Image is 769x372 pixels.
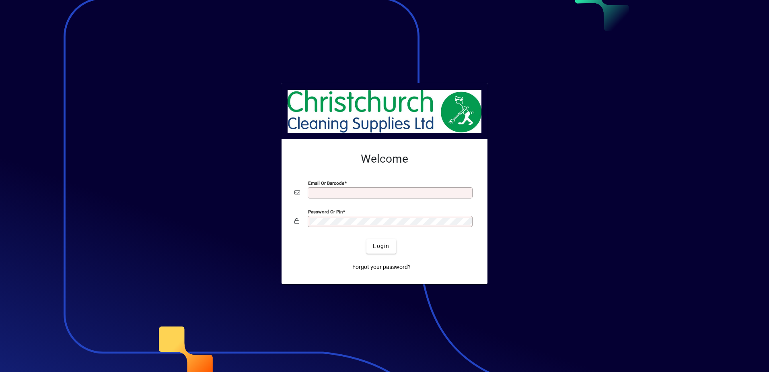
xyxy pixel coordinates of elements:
[349,260,414,275] a: Forgot your password?
[366,239,396,254] button: Login
[294,152,475,166] h2: Welcome
[352,263,411,271] span: Forgot your password?
[308,209,343,214] mat-label: Password or Pin
[308,180,344,186] mat-label: Email or Barcode
[373,242,389,250] span: Login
